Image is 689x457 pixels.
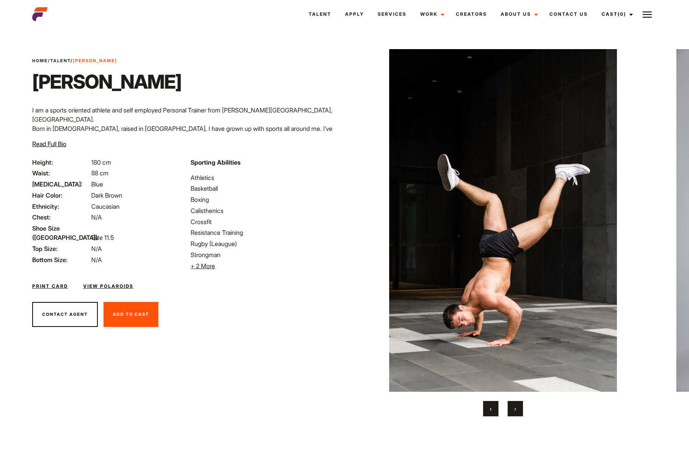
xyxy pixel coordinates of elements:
a: Cast(0) [595,4,638,25]
span: Size 11.5 [91,234,114,241]
a: Contact Us [543,4,595,25]
span: [MEDICAL_DATA]: [32,180,90,189]
li: Athletics [191,173,340,182]
span: Previous [490,405,492,412]
li: Rugby (Leaugue) [191,239,340,248]
a: Apply [338,4,371,25]
a: Work [413,4,449,25]
span: Caucasian [91,203,120,210]
span: Dark Brown [91,191,122,199]
span: Waist: [32,168,90,178]
li: Resistance Training [191,228,340,237]
h1: [PERSON_NAME] [32,70,181,93]
span: 88 cm [91,169,109,177]
span: Top Size: [32,244,90,253]
a: Talent [302,4,338,25]
span: N/A [91,245,102,252]
span: N/A [91,213,102,221]
li: Strongman [191,250,340,259]
button: Contact Agent [32,302,98,327]
a: View Polaroids [83,283,133,290]
span: Read Full Bio [32,140,66,148]
strong: [PERSON_NAME] [73,58,117,63]
li: Crossfit [191,217,340,226]
a: About Us [494,4,543,25]
span: Next [514,405,516,412]
a: Home [32,58,48,63]
span: Shoe Size ([GEOGRAPHIC_DATA]): [32,224,90,242]
a: Print Card [32,283,68,290]
li: Basketball [191,184,340,193]
p: I am a sports oriented athlete and self employed Personal Trainer from [PERSON_NAME][GEOGRAPHIC_D... [32,106,340,152]
li: Calisthenics [191,206,340,215]
a: Services [371,4,413,25]
button: Read Full Bio [32,139,66,148]
span: Chest: [32,213,90,222]
a: Creators [449,4,494,25]
span: Height: [32,158,90,167]
a: Talent [50,58,71,63]
button: Add To Cast [104,302,158,327]
img: Burger icon [643,10,652,19]
span: N/A [91,256,102,264]
span: 180 cm [91,158,111,166]
span: / / [32,58,117,64]
span: Hair Color: [32,191,90,200]
li: Boxing [191,195,340,204]
span: Blue [91,180,103,188]
strong: Sporting Abilities [191,158,240,166]
img: cropped-aefm-brand-fav-22-square.png [32,7,48,22]
span: Bottom Size: [32,255,90,264]
img: Portrait_Outdoor_Fitness_AEFM_Sean 432 Edit [363,49,643,392]
span: Ethnicity: [32,202,90,211]
span: + 2 More [191,262,215,270]
span: (0) [618,11,626,17]
span: Add To Cast [113,312,149,317]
